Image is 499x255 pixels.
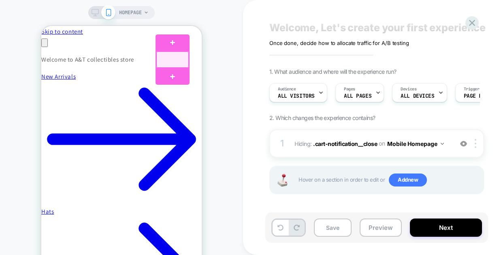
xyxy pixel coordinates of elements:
[278,86,296,92] span: Audience
[475,139,476,148] img: close
[313,140,377,147] span: .cart-notification__close
[278,135,286,152] div: 1
[389,174,427,186] span: Add new
[464,86,480,92] span: Trigger
[460,140,467,147] img: crossed eye
[294,138,449,150] span: Hiding :
[401,93,434,99] span: ALL DEVICES
[401,86,416,92] span: Devices
[269,114,375,121] span: 2. Which changes the experience contains?
[344,93,371,99] span: ALL PAGES
[314,219,352,237] button: Save
[269,68,396,75] span: 1. What audience and where will the experience run?
[119,6,142,19] span: HOMEPAGE
[464,93,491,99] span: Page Load
[344,86,355,92] span: Pages
[278,93,315,99] span: All Visitors
[441,143,444,145] img: down arrow
[299,174,479,186] span: Hover on a section in order to edit or
[387,138,444,150] button: Mobile Homepage
[379,138,385,148] span: on
[360,219,402,237] button: Preview
[410,219,482,237] button: Next
[274,174,290,186] img: Joystick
